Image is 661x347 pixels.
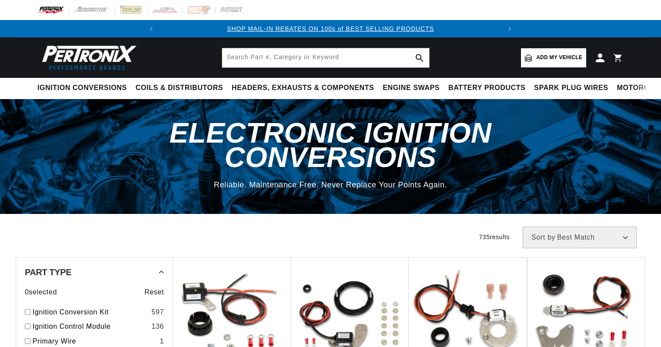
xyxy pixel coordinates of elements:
button: search button [410,48,429,67]
span: Battery Products [448,83,525,93]
span: Reset [144,287,164,298]
select: Sort by [523,227,637,248]
img: Pertronix [37,43,137,73]
a: SHOP MAIL-IN REBATES ON 100s of BEST SELLING PRODUCTS [227,25,434,32]
span: Spark Plug Wires [534,83,608,93]
div: 1 of 2 [160,24,501,33]
summary: Engine Swaps [378,78,444,98]
span: Part Type [25,268,71,277]
a: Primary Wire [33,336,156,347]
a: Add my vehicle [521,48,586,67]
div: 597 [151,307,164,318]
summary: Spark Plug Wires [530,78,612,98]
summary: Ignition Conversions [37,78,131,98]
span: Electronic Ignition Conversions [170,117,492,173]
summary: Headers, Exhausts & Components [227,78,378,98]
span: Reliable. Maintenance Free. Never Replace Your Points Again. [214,180,447,189]
div: 136 [151,321,164,332]
div: Announcement [160,24,501,33]
button: Translation missing: en.sections.announcements.previous_announcement [143,20,160,37]
a: Ignition Conversion Kit [33,307,148,318]
input: Search Part #, Category or Keyword [222,48,429,67]
span: Add my vehicle [536,53,582,62]
slideshow-component: Translation missing: en.sections.announcements.announcement_bar [16,20,645,37]
button: Translation missing: en.sections.announcements.next_announcement [501,20,518,37]
span: Coils & Distributors [136,83,223,93]
span: Ignition Conversions [37,83,127,93]
div: 1 [160,336,164,347]
span: 735 results [479,234,510,240]
summary: Battery Products [444,78,530,98]
span: 0 selected [25,287,57,298]
summary: Coils & Distributors [131,78,227,98]
span: Sort by [531,234,555,241]
a: Ignition Control Module [33,321,148,332]
span: Headers, Exhausts & Components [232,83,374,93]
span: Engine Swaps [383,83,440,93]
